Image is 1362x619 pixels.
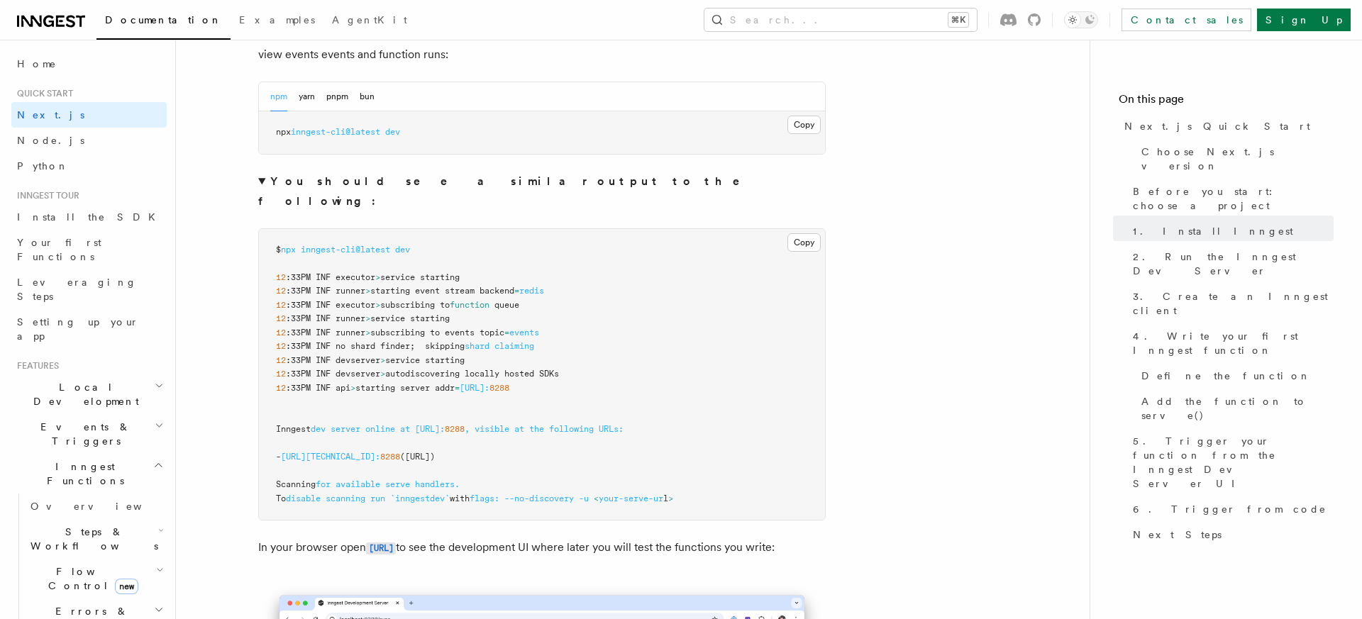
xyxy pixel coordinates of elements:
span: > [350,383,355,393]
span: > [365,328,370,338]
span: Next.js Quick Start [1124,119,1310,133]
span: Python [17,160,69,172]
span: :33PM INF devserver [286,369,380,379]
button: Inngest Functions [11,454,167,493]
span: 8288 [489,383,509,393]
span: > [375,300,380,310]
span: - [276,452,281,462]
a: Setting up your app [11,309,167,349]
a: 2. Run the Inngest Dev Server [1127,244,1334,284]
span: 12 [276,286,286,296]
span: :33PM INF executor [286,300,375,310]
span: :33PM INF executor [286,272,375,282]
span: Overview [31,501,177,512]
span: scanning [326,493,365,503]
span: 12 [276,369,286,379]
a: AgentKit [323,4,416,38]
span: [URL][TECHNICAL_ID]: [281,452,380,462]
span: queue [494,300,519,310]
button: bun [360,82,375,111]
a: Choose Next.js version [1136,139,1334,179]
span: > [375,272,380,282]
code: [URL] [366,542,396,554]
span: --no-discovery [504,493,574,503]
a: 6. Trigger from code [1127,496,1334,522]
span: Before you start: choose a project [1133,184,1334,213]
span: dev [395,245,410,255]
button: Copy [787,233,821,252]
span: 12 [276,383,286,393]
a: Install the SDK [11,204,167,230]
span: Next Steps [1133,528,1222,542]
span: redis [519,286,544,296]
span: Inngest Functions [11,459,153,488]
span: ` [445,493,450,503]
span: 8288 [445,424,465,434]
a: Next Steps [1127,522,1334,547]
button: pnpm [326,82,348,111]
span: Flow Control [25,564,156,593]
a: 3. Create an Inngest client [1127,284,1334,323]
span: = [504,328,509,338]
span: events [509,328,539,338]
span: dev [385,127,400,137]
span: visible [475,424,509,434]
a: Overview [25,493,167,519]
span: at [514,424,524,434]
span: following [549,424,594,434]
span: < [594,493,599,503]
span: npx [281,245,296,255]
span: AgentKit [332,14,407,26]
span: :33PM INF runner [286,313,365,323]
span: 4. Write your first Inngest function [1133,329,1334,357]
span: Steps & Workflows [25,525,158,553]
span: subscribing to events topic [370,328,504,338]
kbd: ⌘K [948,13,968,27]
p: In your browser open to see the development UI where later you will test the functions you write: [258,537,826,558]
span: with [450,493,470,503]
span: server [331,424,360,434]
span: 12 [276,328,286,338]
span: l [663,493,668,503]
span: $ [276,245,281,255]
span: Events & Triggers [11,420,155,448]
span: Features [11,360,59,372]
span: online [365,424,395,434]
span: 1. Install Inngest [1133,224,1293,238]
span: [URL]: [460,383,489,393]
span: claiming [494,341,534,351]
span: :33PM INF runner [286,328,365,338]
span: shard [465,341,489,351]
span: -u [579,493,589,503]
span: 12 [276,272,286,282]
span: :33PM INF no shard finder; skipping [286,341,465,351]
a: [URL] [366,540,396,554]
span: inngest-cli@latest [291,127,380,137]
span: > [365,313,370,323]
span: ([URL]) [400,452,435,462]
span: starting event stream backend [370,286,514,296]
a: Next.js Quick Start [1119,113,1334,139]
span: npx [276,127,291,137]
span: 3. Create an Inngest client [1133,289,1334,318]
span: URLs: [599,424,624,434]
span: `inngest [390,493,430,503]
a: 5. Trigger your function from the Inngest Dev Server UI [1127,428,1334,496]
a: Define the function [1136,363,1334,389]
strong: You should see a similar output to the following: [258,174,760,208]
span: 8288 [380,452,400,462]
span: dev [430,493,445,503]
span: Your first Functions [17,237,101,262]
span: handlers. [415,479,460,489]
span: > [365,286,370,296]
span: 2. Run the Inngest Dev Server [1133,250,1334,278]
a: Next.js [11,102,167,128]
span: Leveraging Steps [17,277,137,302]
span: run [370,493,385,503]
a: Home [11,51,167,77]
span: :33PM INF runner [286,286,365,296]
span: your-serve-ur [599,493,663,503]
span: function [450,300,489,310]
span: Quick start [11,88,73,99]
a: 1. Install Inngest [1127,218,1334,244]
